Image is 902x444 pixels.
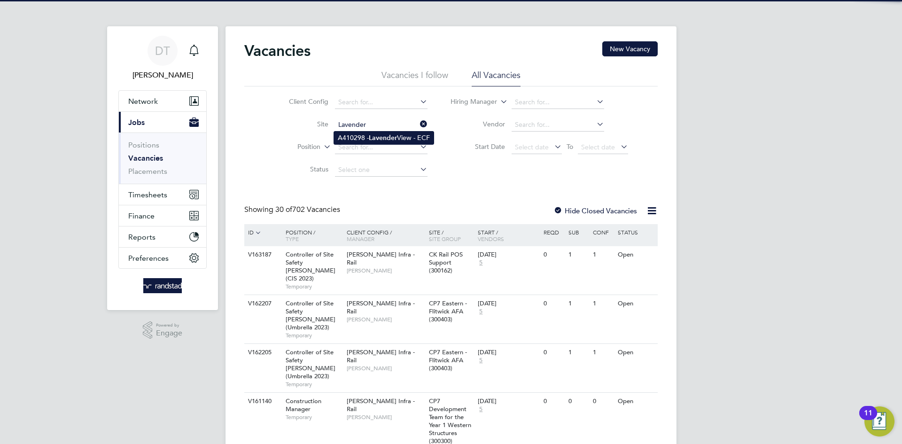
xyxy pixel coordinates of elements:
span: Manager [347,235,374,242]
div: Position / [279,224,344,247]
button: Open Resource Center, 11 new notifications [864,406,894,436]
li: Vacancies I follow [381,70,448,86]
input: Search for... [335,141,428,154]
span: [PERSON_NAME] Infra - Rail [347,250,415,266]
div: V162207 [246,295,279,312]
span: Temporary [286,332,342,339]
span: 5 [478,357,484,365]
div: Status [615,224,656,240]
img: randstad-logo-retina.png [143,278,182,293]
label: Hide Closed Vacancies [553,206,637,215]
div: 1 [591,344,615,361]
div: Reqd [541,224,566,240]
div: 0 [591,393,615,410]
span: Temporary [286,381,342,388]
input: Select one [335,164,428,177]
span: DT [155,45,170,57]
a: Positions [128,140,159,149]
div: 0 [541,344,566,361]
span: Controller of Site Safety [PERSON_NAME] (CIS 2023) [286,250,335,282]
div: 0 [541,295,566,312]
input: Search for... [512,96,604,109]
div: 1 [566,246,591,264]
span: [PERSON_NAME] Infra - Rail [347,397,415,413]
li: A410298 - View - ECF [334,132,434,144]
button: Jobs [119,112,206,132]
label: Hiring Manager [443,97,497,107]
span: CP7 Eastern - Flitwick AFA (300403) [429,299,467,323]
div: [DATE] [478,349,539,357]
div: [DATE] [478,397,539,405]
span: Select date [515,143,549,151]
span: Controller of Site Safety [PERSON_NAME] (Umbrella 2023) [286,348,335,380]
label: Status [274,165,328,173]
span: Type [286,235,299,242]
button: Finance [119,205,206,226]
div: 1 [566,344,591,361]
label: Start Date [451,142,505,151]
div: V163187 [246,246,279,264]
div: 0 [566,393,591,410]
div: Open [615,344,656,361]
div: Open [615,393,656,410]
div: V161140 [246,393,279,410]
b: Lavender [369,134,397,142]
span: To [564,140,576,153]
a: Go to home page [118,278,207,293]
span: [PERSON_NAME] [347,267,424,274]
div: 11 [864,413,872,425]
li: All Vacancies [472,70,521,86]
span: [PERSON_NAME] [347,316,424,323]
div: Site / [427,224,476,247]
span: CP7 Eastern - Flitwick AFA (300403) [429,348,467,372]
span: [PERSON_NAME] [347,365,424,372]
span: CK Rail POS Support (300162) [429,250,463,274]
div: V162205 [246,344,279,361]
div: [DATE] [478,300,539,308]
label: Position [266,142,320,152]
div: Start / [475,224,541,247]
div: Conf [591,224,615,240]
span: [PERSON_NAME] [347,413,424,421]
span: Network [128,97,158,106]
div: [DATE] [478,251,539,259]
div: 0 [541,393,566,410]
div: 1 [591,246,615,264]
span: [PERSON_NAME] Infra - Rail [347,299,415,315]
div: Sub [566,224,591,240]
a: Vacancies [128,154,163,163]
span: Controller of Site Safety [PERSON_NAME] (Umbrella 2023) [286,299,335,331]
span: 5 [478,405,484,413]
span: Site Group [429,235,461,242]
div: Open [615,246,656,264]
input: Search for... [335,118,428,132]
button: Network [119,91,206,111]
span: Engage [156,329,182,337]
span: 5 [478,308,484,316]
div: 1 [566,295,591,312]
span: Temporary [286,413,342,421]
label: Site [274,120,328,128]
button: New Vacancy [602,41,658,56]
span: 30 of [275,205,292,214]
span: Construction Manager [286,397,321,413]
div: ID [246,224,279,241]
button: Timesheets [119,184,206,205]
span: Vendors [478,235,504,242]
a: Powered byEngage [143,321,183,339]
input: Search for... [335,96,428,109]
button: Reports [119,226,206,247]
div: Jobs [119,132,206,184]
h2: Vacancies [244,41,311,60]
span: Reports [128,233,156,241]
div: 0 [541,246,566,264]
nav: Main navigation [107,26,218,310]
span: Jobs [128,118,145,127]
span: 5 [478,259,484,267]
div: Open [615,295,656,312]
label: Vendor [451,120,505,128]
span: Preferences [128,254,169,263]
div: Client Config / [344,224,427,247]
span: [PERSON_NAME] Infra - Rail [347,348,415,364]
span: Daniel Tisseyre [118,70,207,81]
